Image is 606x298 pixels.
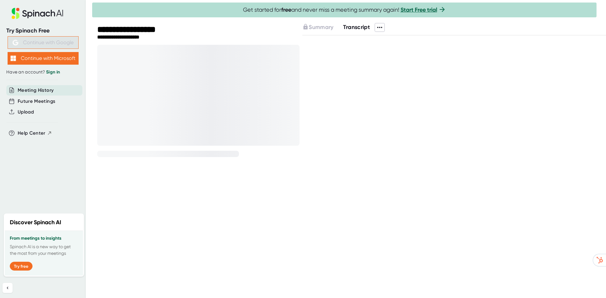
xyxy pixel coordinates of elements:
[6,69,80,75] div: Have an account?
[302,23,343,32] div: Upgrade to access
[343,24,370,31] span: Transcript
[46,69,60,75] a: Sign in
[10,218,61,227] h2: Discover Spinach AI
[3,283,13,293] button: Collapse sidebar
[18,130,45,137] span: Help Center
[281,6,291,13] b: free
[8,52,79,65] button: Continue with Microsoft
[10,262,33,271] button: Try free
[6,27,80,34] div: Try Spinach Free
[8,36,79,49] button: Continue with Google
[18,108,34,116] button: Upload
[18,87,54,94] button: Meeting History
[343,23,370,32] button: Transcript
[18,98,55,105] button: Future Meetings
[309,24,333,31] span: Summary
[10,243,78,257] p: Spinach AI is a new way to get the most from your meetings
[401,6,437,13] a: Start Free trial
[302,23,333,32] button: Summary
[10,236,78,241] h3: From meetings to insights
[13,40,18,45] img: Aehbyd4JwY73AAAAAElFTkSuQmCC
[18,130,52,137] button: Help Center
[243,6,446,14] span: Get started for and never miss a meeting summary again!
